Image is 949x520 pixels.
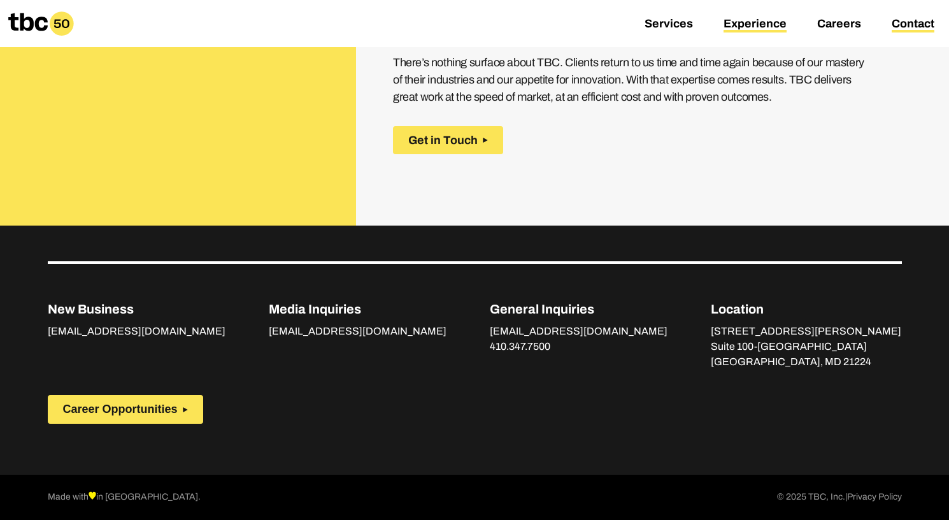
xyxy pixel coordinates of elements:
p: © 2025 TBC, Inc. [777,490,902,505]
button: Career Opportunities [48,395,203,424]
p: General Inquiries [490,300,667,319]
p: New Business [48,300,225,319]
a: Experience [724,17,787,32]
p: [GEOGRAPHIC_DATA], MD 21224 [711,354,901,370]
a: [EMAIL_ADDRESS][DOMAIN_NAME] [48,326,225,340]
button: Get in Touch [393,126,503,155]
p: [STREET_ADDRESS][PERSON_NAME] [711,324,901,339]
span: Get in Touch [408,134,478,147]
p: There’s nothing surface about TBC. Clients return to us time and time again because of our master... [393,54,875,106]
p: Made with in [GEOGRAPHIC_DATA]. [48,490,201,505]
a: Privacy Policy [847,490,902,505]
a: Contact [892,17,934,32]
a: [EMAIL_ADDRESS][DOMAIN_NAME] [269,326,446,340]
span: Career Opportunities [63,403,178,416]
p: Location [711,300,901,319]
a: Services [645,17,693,32]
p: Media Inquiries [269,300,446,319]
a: 410.347.7500 [490,341,550,355]
a: [EMAIL_ADDRESS][DOMAIN_NAME] [490,326,667,340]
a: Careers [817,17,861,32]
span: | [845,492,847,502]
p: Suite 100-[GEOGRAPHIC_DATA] [711,339,901,354]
